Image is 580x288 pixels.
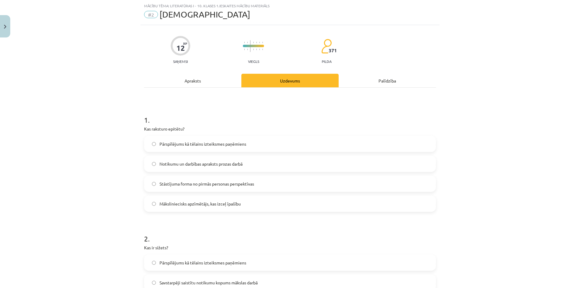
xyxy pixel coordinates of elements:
[247,42,248,43] img: icon-short-line-57e1e144782c952c97e751825c79c345078a6d821885a25fce030b3d8c18986b.svg
[241,74,339,87] div: Uzdevums
[259,42,260,43] img: icon-short-line-57e1e144782c952c97e751825c79c345078a6d821885a25fce030b3d8c18986b.svg
[144,4,436,8] div: Mācību tēma: Literatūras i - 10. klases 1.ieskaites mācību materiāls
[262,42,263,43] img: icon-short-line-57e1e144782c952c97e751825c79c345078a6d821885a25fce030b3d8c18986b.svg
[152,162,156,166] input: Notikumu un darbības apraksts prozas darbā
[250,40,251,52] img: icon-long-line-d9ea69661e0d244f92f715978eff75569469978d946b2353a9bb055b3ed8787d.svg
[144,105,436,124] h1: 1 .
[171,59,190,63] p: Saņemsi
[144,74,241,87] div: Apraksts
[339,74,436,87] div: Palīdzība
[159,161,243,167] span: Notikumu un darbības apraksts prozas darbā
[256,42,257,43] img: icon-short-line-57e1e144782c952c97e751825c79c345078a6d821885a25fce030b3d8c18986b.svg
[144,126,436,132] p: Kas raksturo epitētu?
[4,25,6,29] img: icon-close-lesson-0947bae3869378f0d4975bcd49f059093ad1ed9edebbc8119c70593378902aed.svg
[159,9,250,19] span: [DEMOGRAPHIC_DATA]
[256,49,257,50] img: icon-short-line-57e1e144782c952c97e751825c79c345078a6d821885a25fce030b3d8c18986b.svg
[159,181,254,187] span: Stāstījuma forma no pirmās personas perspektīvas
[244,49,245,50] img: icon-short-line-57e1e144782c952c97e751825c79c345078a6d821885a25fce030b3d8c18986b.svg
[329,48,337,53] span: 371
[144,244,436,251] p: Kas ir sižets?
[152,261,156,265] input: Pārspīlējums kā tēlains izteiksmes paņēmiens
[159,280,258,286] span: Savstarpēji saistītu notikumu kopums mākslas darbā
[159,260,246,266] span: Pārspīlējums kā tēlains izteiksmes paņēmiens
[322,59,331,63] p: pilda
[259,49,260,50] img: icon-short-line-57e1e144782c952c97e751825c79c345078a6d821885a25fce030b3d8c18986b.svg
[183,42,187,45] span: XP
[244,42,245,43] img: icon-short-line-57e1e144782c952c97e751825c79c345078a6d821885a25fce030b3d8c18986b.svg
[144,11,158,18] span: #2
[247,49,248,50] img: icon-short-line-57e1e144782c952c97e751825c79c345078a6d821885a25fce030b3d8c18986b.svg
[152,281,156,285] input: Savstarpēji saistītu notikumu kopums mākslas darbā
[253,49,254,50] img: icon-short-line-57e1e144782c952c97e751825c79c345078a6d821885a25fce030b3d8c18986b.svg
[159,201,241,207] span: Māksliniecisks apzīmētājs, kas izceļ īpašību
[152,182,156,186] input: Stāstījuma forma no pirmās personas perspektīvas
[176,44,185,52] div: 12
[152,202,156,206] input: Māksliniecisks apzīmētājs, kas izceļ īpašību
[262,49,263,50] img: icon-short-line-57e1e144782c952c97e751825c79c345078a6d821885a25fce030b3d8c18986b.svg
[144,224,436,243] h1: 2 .
[253,42,254,43] img: icon-short-line-57e1e144782c952c97e751825c79c345078a6d821885a25fce030b3d8c18986b.svg
[159,141,246,147] span: Pārspīlējums kā tēlains izteiksmes paņēmiens
[152,142,156,146] input: Pārspīlējums kā tēlains izteiksmes paņēmiens
[321,39,332,54] img: students-c634bb4e5e11cddfef0936a35e636f08e4e9abd3cc4e673bd6f9a4125e45ecb1.svg
[248,59,259,63] p: Viegls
